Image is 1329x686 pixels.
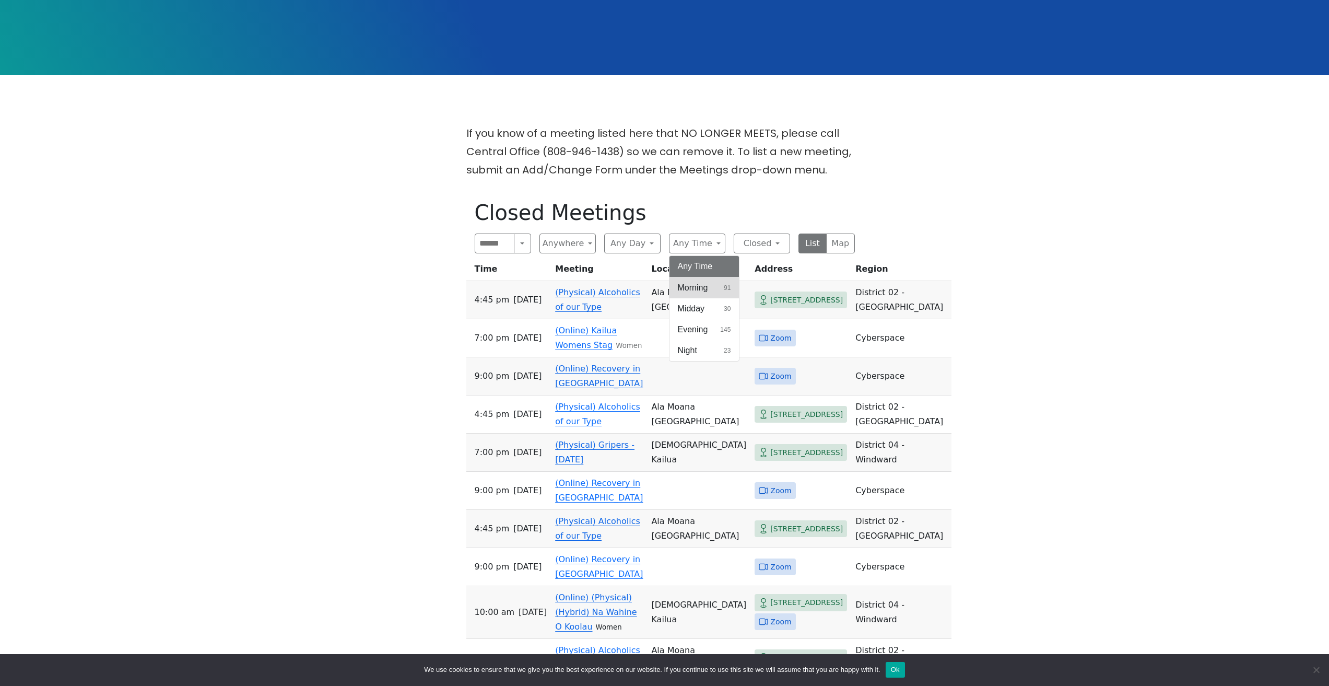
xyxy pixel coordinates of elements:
[669,319,739,340] button: Evening145 results
[669,256,739,277] button: Any Time
[851,281,951,319] td: District 02 - [GEOGRAPHIC_DATA]
[475,331,510,345] span: 7:00 PM
[555,645,640,670] a: (Physical) Alcoholics of our Type
[770,522,843,536] span: [STREET_ADDRESS]
[616,342,642,350] small: Women
[647,586,750,639] td: [DEMOGRAPHIC_DATA] Kailua
[513,560,542,574] span: [DATE]
[770,652,843,665] span: [STREET_ADDRESS]
[851,396,951,434] td: District 02 - [GEOGRAPHIC_DATA]
[678,323,708,336] span: Evening
[770,408,843,421] span: [STREET_ADDRESS]
[647,434,750,472] td: [DEMOGRAPHIC_DATA] Kailua
[851,548,951,586] td: Cyberspace
[669,340,739,361] button: Night23 results
[513,407,542,422] span: [DATE]
[555,325,617,350] a: (Online) Kailua Womens Stag
[669,234,725,253] button: Any Time
[647,639,750,677] td: Ala Moana [GEOGRAPHIC_DATA]
[851,586,951,639] td: District 04 - Windward
[770,370,791,383] span: Zoom
[720,325,731,334] span: 145 results
[669,298,739,319] button: Midday30 results
[770,615,791,629] span: Zoom
[555,364,643,388] a: (Online) Recovery in [GEOGRAPHIC_DATA]
[596,623,622,631] small: Women
[513,369,542,383] span: [DATE]
[798,234,827,253] button: List
[475,445,510,460] span: 7:00 PM
[647,262,750,281] th: Location / Group
[475,521,510,536] span: 4:45 PM
[851,357,951,396] td: Cyberspace
[475,560,510,574] span: 9:00 PM
[551,262,647,281] th: Meeting
[519,605,547,620] span: [DATE]
[770,294,843,307] span: [STREET_ADDRESS]
[513,445,542,460] span: [DATE]
[475,650,510,665] span: 4:45 PM
[851,472,951,510] td: Cyberspace
[770,446,843,459] span: [STREET_ADDRESS]
[555,440,634,464] a: (Physical) Gripers - [DATE]
[826,234,855,253] button: Map
[475,293,510,307] span: 4:45 PM
[513,331,542,345] span: [DATE]
[466,262,551,281] th: Time
[514,234,531,253] button: Search
[770,596,843,609] span: [STREET_ADDRESS]
[678,282,708,294] span: Morning
[475,483,510,498] span: 9:00 PM
[647,510,750,548] td: Ala Moana [GEOGRAPHIC_DATA]
[475,369,510,383] span: 9:00 PM
[750,262,851,281] th: Address
[475,605,515,620] span: 10:00 AM
[669,255,740,362] div: Any Time
[770,561,791,574] span: Zoom
[886,662,905,678] button: Ok
[678,303,705,315] span: Midday
[669,277,739,298] button: Morning91 results
[513,521,542,536] span: [DATE]
[513,650,542,665] span: [DATE]
[475,407,510,422] span: 4:45 PM
[513,483,542,498] span: [DATE]
[770,332,791,345] span: Zoom
[724,304,731,313] span: 30 results
[851,319,951,357] td: Cyberspace
[555,402,640,426] a: (Physical) Alcoholics of our Type
[475,234,515,253] input: Search
[851,639,951,677] td: District 02 - [GEOGRAPHIC_DATA]
[475,200,855,225] h1: Closed Meetings
[851,262,951,281] th: Region
[724,346,731,355] span: 23 results
[1311,665,1321,675] span: No
[851,434,951,472] td: District 04 - Windward
[539,234,596,253] button: Anywhere
[770,484,791,497] span: Zoom
[678,344,697,357] span: Night
[555,554,643,579] a: (Online) Recovery in [GEOGRAPHIC_DATA]
[466,124,863,179] p: If you know of a meeting listed here that NO LONGER MEETS, please call Central Office (808-946-14...
[851,510,951,548] td: District 02 - [GEOGRAPHIC_DATA]
[555,592,637,632] a: (Online) (Physical) (Hybrid) Na Wahine O Koolau
[555,516,640,541] a: (Physical) Alcoholics of our Type
[724,283,731,293] span: 91 results
[647,396,750,434] td: Ala Moana [GEOGRAPHIC_DATA]
[555,478,643,503] a: (Online) Recovery in [GEOGRAPHIC_DATA]
[647,281,750,319] td: Ala Moana [GEOGRAPHIC_DATA]
[513,293,542,307] span: [DATE]
[734,234,790,253] button: Closed
[424,665,880,675] span: We use cookies to ensure that we give you the best experience on our website. If you continue to ...
[555,287,640,312] a: (Physical) Alcoholics of our Type
[604,234,661,253] button: Any Day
